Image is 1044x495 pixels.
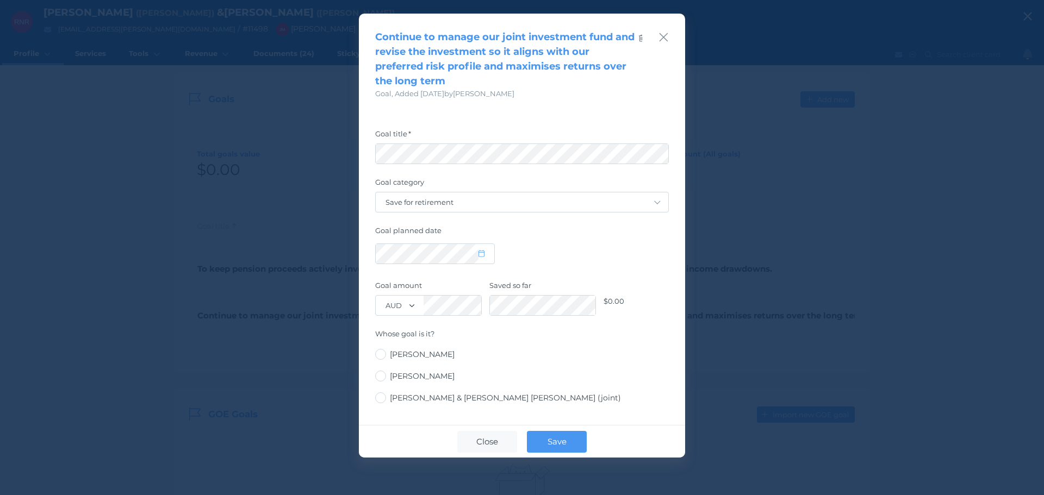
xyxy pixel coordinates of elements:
[658,30,669,45] button: Close
[375,129,669,143] label: Goal title
[375,281,482,295] label: Goal amount
[375,329,669,343] label: Whose goal is it?
[375,31,635,87] span: Continue to manage our joint investment fund and revise the investment so it aligns with our pref...
[542,436,572,447] span: Save
[390,371,455,381] span: [PERSON_NAME]
[390,393,621,403] span: [PERSON_NAME] & [PERSON_NAME] [PERSON_NAME] (joint)
[375,178,669,192] label: Goal category
[489,281,596,295] label: Saved so far
[604,297,624,305] span: $0.00
[375,89,514,98] span: Goal , Added [DATE] by [PERSON_NAME]
[527,431,587,453] button: Save
[471,436,504,447] span: Close
[390,349,455,359] span: [PERSON_NAME]
[375,226,669,240] label: Goal planned date
[457,431,517,453] button: Close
